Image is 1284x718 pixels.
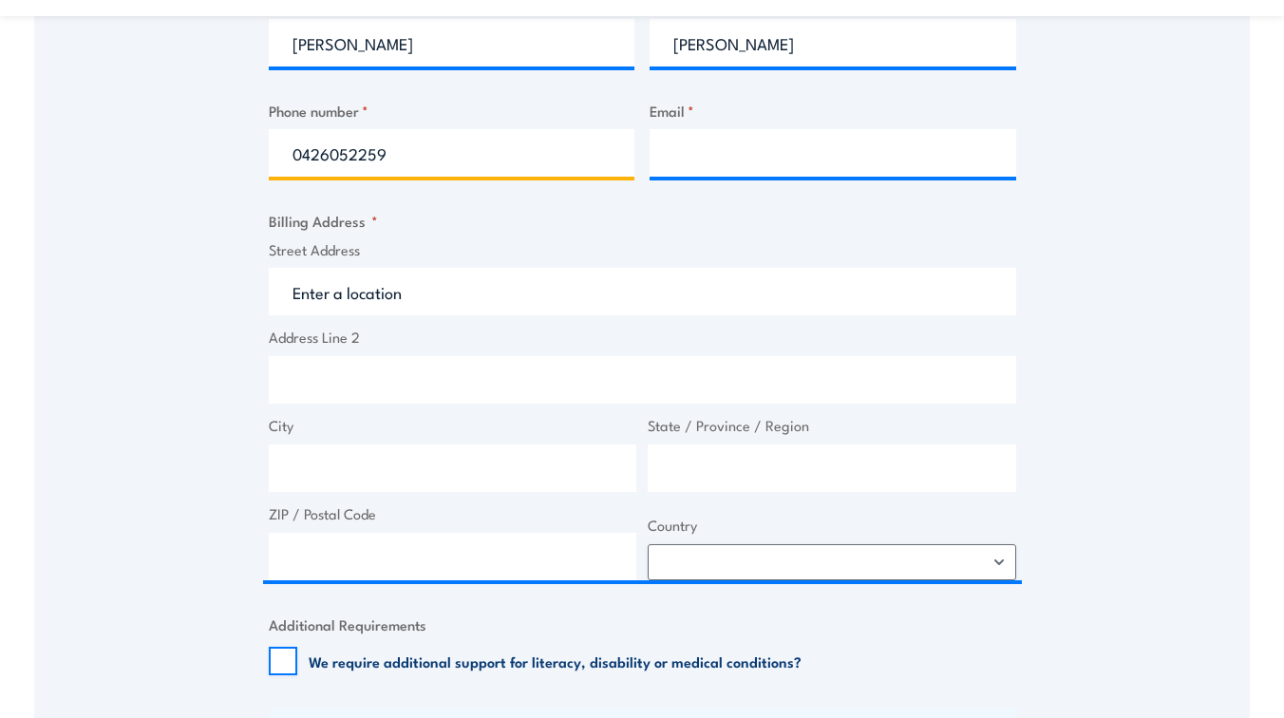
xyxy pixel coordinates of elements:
label: We require additional support for literacy, disability or medical conditions? [309,652,802,671]
label: Country [648,515,1016,537]
legend: Billing Address [269,210,378,232]
label: Email [650,100,1016,122]
input: Enter a location [269,268,1016,315]
legend: Additional Requirements [269,614,426,635]
label: Phone number [269,100,635,122]
label: Address Line 2 [269,327,1016,349]
label: State / Province / Region [648,415,1016,437]
label: ZIP / Postal Code [269,503,637,525]
label: City [269,415,637,437]
label: Street Address [269,239,1016,261]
